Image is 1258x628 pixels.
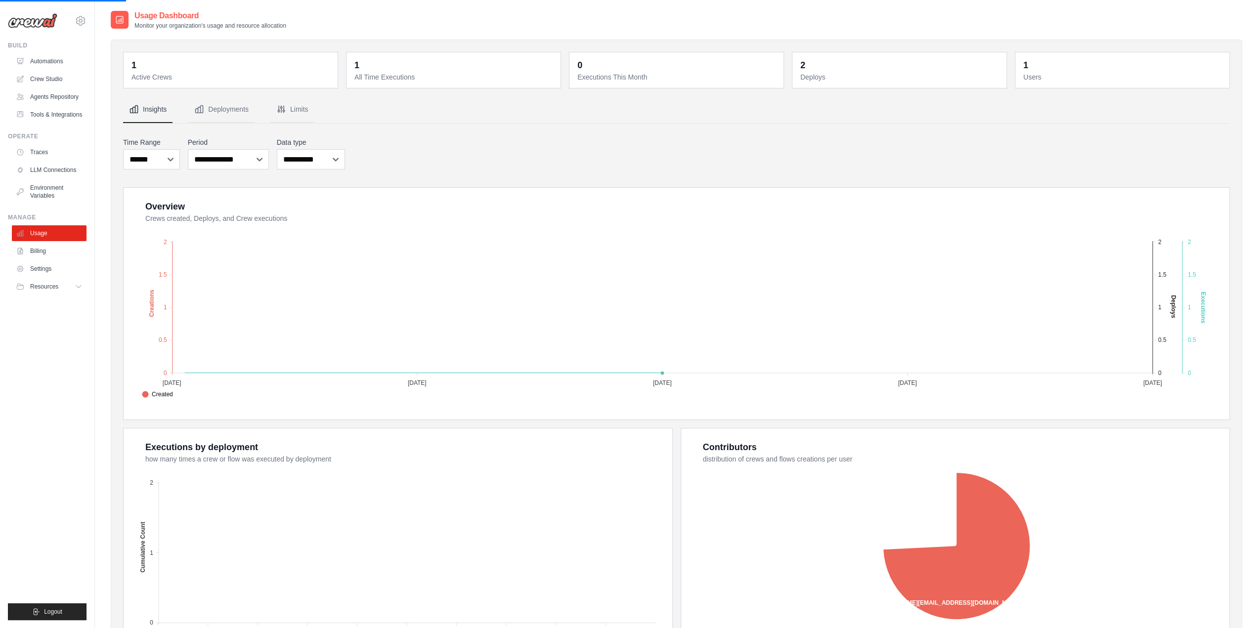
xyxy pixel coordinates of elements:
[1158,239,1162,246] tspan: 2
[1143,379,1162,386] tspan: [DATE]
[134,10,286,22] h2: Usage Dashboard
[12,107,87,123] a: Tools & Integrations
[12,53,87,69] a: Automations
[148,290,155,317] text: Creations
[408,379,427,386] tspan: [DATE]
[800,58,805,72] div: 2
[1158,337,1167,344] tspan: 0.5
[1188,239,1191,246] tspan: 2
[354,72,555,82] dt: All Time Executions
[145,200,185,213] div: Overview
[8,213,87,221] div: Manage
[12,144,87,160] a: Traces
[12,180,87,204] a: Environment Variables
[12,225,87,241] a: Usage
[703,454,1218,464] dt: distribution of crews and flows creations per user
[145,454,660,464] dt: how many times a crew or flow was executed by deployment
[12,243,87,259] a: Billing
[577,72,778,82] dt: Executions This Month
[139,522,146,573] text: Cumulative Count
[150,619,153,626] tspan: 0
[123,96,173,123] button: Insights
[1023,58,1028,72] div: 1
[354,58,359,72] div: 1
[150,479,153,486] tspan: 2
[1023,72,1223,82] dt: Users
[150,549,153,556] tspan: 1
[164,239,167,246] tspan: 2
[1170,295,1177,318] text: Deploys
[164,304,167,311] tspan: 1
[277,137,345,147] label: Data type
[44,608,62,616] span: Logout
[188,137,269,147] label: Period
[163,379,181,386] tspan: [DATE]
[800,72,1000,82] dt: Deploys
[123,137,180,147] label: Time Range
[1188,271,1196,278] tspan: 1.5
[12,279,87,294] button: Resources
[188,96,255,123] button: Deployments
[1158,271,1167,278] tspan: 1.5
[12,162,87,178] a: LLM Connections
[164,370,167,377] tspan: 0
[1200,292,1207,324] text: Executions
[145,440,258,454] div: Executions by deployment
[159,337,167,344] tspan: 0.5
[8,42,87,49] div: Build
[577,58,582,72] div: 0
[898,379,917,386] tspan: [DATE]
[270,96,314,123] button: Limits
[653,379,672,386] tspan: [DATE]
[30,283,58,291] span: Resources
[145,213,1217,223] dt: Crews created, Deploys, and Crew executions
[134,22,286,30] p: Monitor your organization's usage and resource allocation
[1188,337,1196,344] tspan: 0.5
[12,89,87,105] a: Agents Repository
[1188,304,1191,311] tspan: 1
[8,132,87,140] div: Operate
[703,440,757,454] div: Contributors
[1158,370,1162,377] tspan: 0
[1158,304,1162,311] tspan: 1
[12,71,87,87] a: Crew Studio
[8,603,87,620] button: Logout
[159,271,167,278] tspan: 1.5
[1188,370,1191,377] tspan: 0
[131,58,136,72] div: 1
[8,13,57,28] img: Logo
[123,96,1230,123] nav: Tabs
[131,72,332,82] dt: Active Crews
[142,390,173,399] span: Created
[12,261,87,277] a: Settings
